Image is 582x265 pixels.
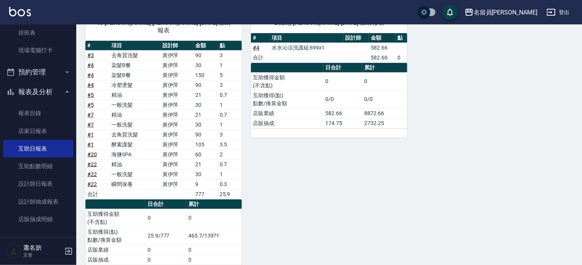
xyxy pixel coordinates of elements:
[193,110,217,120] td: 21
[87,92,94,98] a: #5
[109,169,160,179] td: 一般洗髮
[161,90,194,100] td: 黃伊萍
[3,193,73,210] a: 設計師抽成報表
[193,70,217,80] td: 150
[146,245,186,255] td: 0
[109,90,160,100] td: 精油
[85,189,109,199] td: 合計
[193,149,217,159] td: 60
[323,118,362,128] td: 174.75
[3,62,73,82] button: 預約管理
[161,100,194,110] td: 黃伊萍
[161,140,194,149] td: 黃伊萍
[85,41,109,51] th: #
[85,41,242,199] table: a dense table
[87,112,94,118] a: #7
[109,120,160,130] td: 一般洗髮
[193,189,217,199] td: 777
[87,122,94,128] a: #7
[193,100,217,110] td: 30
[3,122,73,140] a: 店家日報表
[85,255,146,265] td: 店販抽成
[323,108,362,118] td: 582.66
[193,179,217,189] td: 9
[109,179,160,189] td: 瞬間保養
[109,159,160,169] td: 精油
[270,43,343,53] td: 水水沁涼洗護組 699x1
[186,245,242,255] td: 0
[193,120,217,130] td: 30
[251,63,407,128] table: a dense table
[85,209,146,227] td: 互助獲得金額 (不含點)
[109,80,160,90] td: 冷塑燙髮
[253,45,259,51] a: #4
[161,120,194,130] td: 黃伊萍
[85,227,146,245] td: 互助獲得(點) 點數/換算金額
[362,118,407,128] td: 2732.25
[193,50,217,60] td: 90
[146,227,186,245] td: 25.9/777
[87,62,94,68] a: #4
[87,181,97,187] a: #22
[251,118,323,128] td: 店販抽成
[161,149,194,159] td: 黃伊萍
[85,245,146,255] td: 店販業績
[109,41,160,51] th: 項目
[362,63,407,73] th: 累計
[218,149,242,159] td: 2
[218,179,242,189] td: 0.3
[161,130,194,140] td: 黃伊萍
[87,161,97,167] a: #22
[85,199,242,265] table: a dense table
[161,70,194,80] td: 黃伊萍
[87,82,94,88] a: #4
[251,53,270,63] td: 合計
[251,108,323,118] td: 店販業績
[161,60,194,70] td: 黃伊萍
[474,8,537,17] div: 名留員[PERSON_NAME]
[193,130,217,140] td: 90
[323,90,362,108] td: 0/0
[23,244,62,252] h5: 蕭名旂
[3,104,73,122] a: 報表目錄
[323,72,362,90] td: 0
[87,72,94,78] a: #4
[362,90,407,108] td: 0/0
[193,140,217,149] td: 105
[193,80,217,90] td: 90
[396,53,407,63] td: 0
[186,227,242,245] td: 465.7/13971
[218,189,242,199] td: 25.9
[109,110,160,120] td: 精油
[193,41,217,51] th: 金額
[218,90,242,100] td: 0.7
[3,140,73,157] a: 互助日報表
[369,53,396,63] td: 582.66
[3,42,73,59] a: 現場電腦打卡
[186,199,242,209] th: 累計
[161,159,194,169] td: 黃伊萍
[218,120,242,130] td: 1
[186,255,242,265] td: 0
[218,100,242,110] td: 1
[193,169,217,179] td: 30
[109,100,160,110] td: 一般洗髮
[323,63,362,73] th: 日合計
[218,41,242,51] th: 點
[362,72,407,90] td: 0
[87,141,94,148] a: #1
[251,72,323,90] td: 互助獲得金額 (不含點)
[109,149,160,159] td: 海鹽SPA
[23,252,62,259] p: 主管
[9,7,31,16] img: Logo
[251,33,407,63] table: a dense table
[6,244,21,259] img: Person
[193,159,217,169] td: 21
[369,43,396,53] td: 582.66
[109,60,160,70] td: 染髮B餐
[461,5,540,20] button: 名留員[PERSON_NAME]
[369,33,396,43] th: 金額
[251,90,323,108] td: 互助獲得(點) 點數/換算金額
[109,50,160,60] td: 去角質洗髮
[218,60,242,70] td: 1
